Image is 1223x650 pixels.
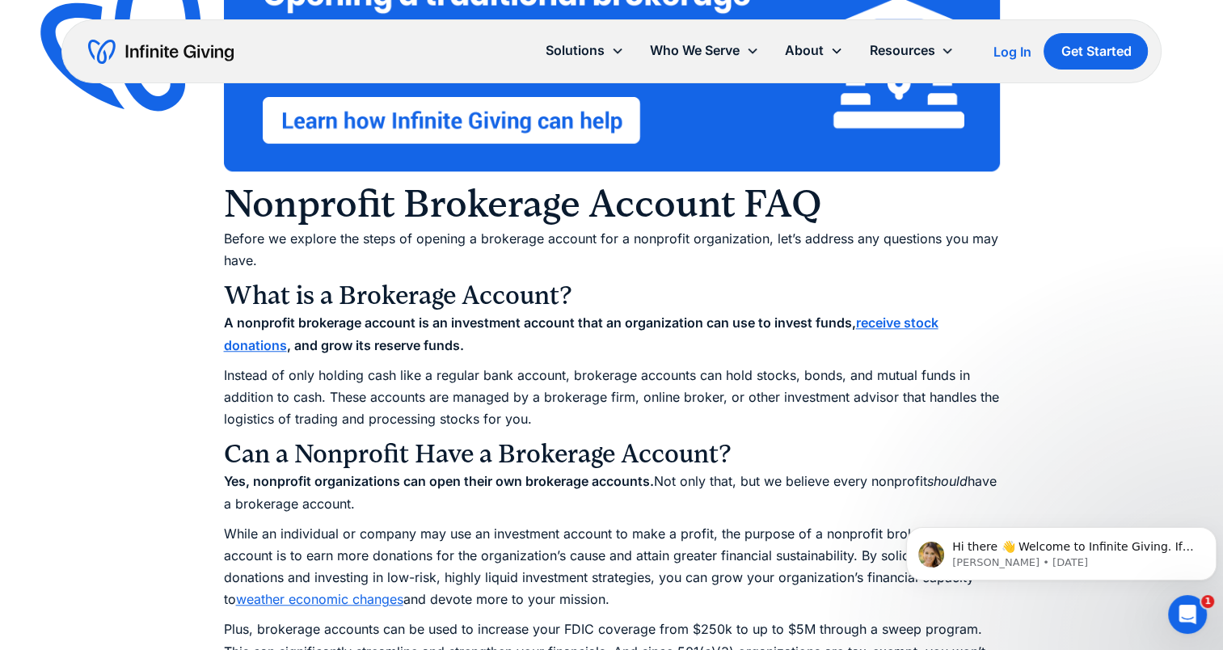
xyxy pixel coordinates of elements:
[637,33,772,68] div: Who We Serve
[224,523,1000,611] p: While an individual or company may use an investment account to make a profit, the purpose of a n...
[287,337,464,353] strong: , and grow its reserve funds.
[1168,595,1207,634] iframe: Intercom live chat
[224,471,1000,514] p: Not only that, but we believe every nonprofit have a brokerage account.
[224,365,1000,431] p: Instead of only holding cash like a regular bank account, brokerage accounts can hold stocks, bon...
[224,314,938,352] a: receive stock donations
[1201,595,1214,608] span: 1
[224,438,1000,471] h3: Can a Nonprofit Have a Brokerage Account?
[533,33,637,68] div: Solutions
[224,179,1000,228] h2: Nonprofit Brokerage Account FAQ
[224,280,1000,312] h3: What is a Brokerage Account?
[993,45,1031,58] div: Log In
[236,591,403,607] a: weather economic changes
[856,33,967,68] div: Resources
[546,40,605,61] div: Solutions
[224,314,856,331] strong: A nonprofit brokerage account is an investment account that an organization can use to invest funds,
[993,42,1031,61] a: Log In
[869,40,934,61] div: Resources
[927,473,968,489] em: should
[224,228,1000,272] p: Before we explore the steps of opening a brokerage account for a nonprofit organization, let’s ad...
[88,39,234,65] a: home
[224,473,654,489] strong: Yes, nonprofit organizations can open their own brokerage accounts.
[1044,33,1148,70] a: Get Started
[785,40,824,61] div: About
[900,493,1223,606] iframe: Intercom notifications message
[772,33,856,68] div: About
[650,40,740,61] div: Who We Serve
